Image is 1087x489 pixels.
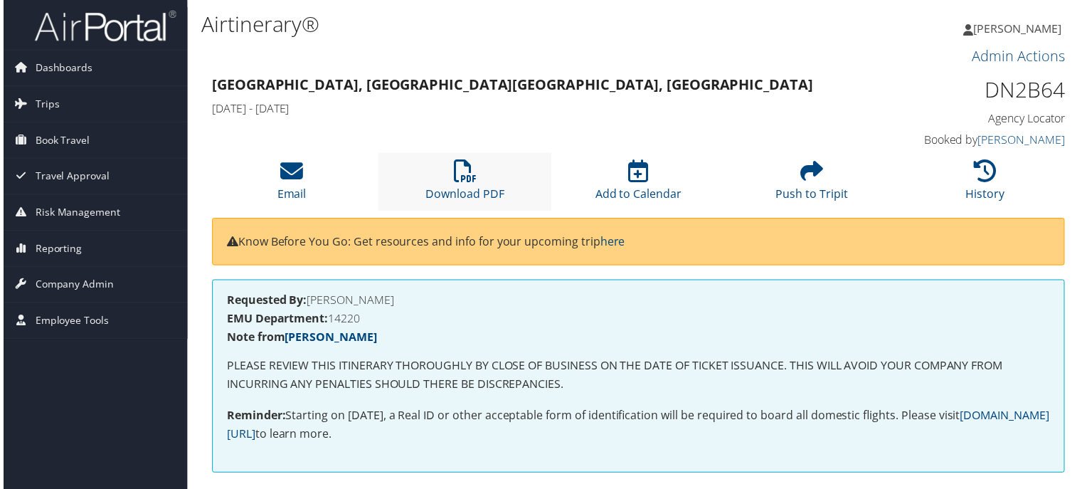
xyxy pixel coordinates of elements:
a: [PERSON_NAME] [966,7,1078,50]
span: Company Admin [32,268,111,304]
a: Push to Tripit [777,169,849,203]
span: Risk Management [32,196,117,231]
img: airportal-logo.png [31,9,174,43]
strong: Note from [225,331,376,347]
h4: Agency Locator [869,111,1068,127]
span: Employee Tools [32,305,106,340]
a: here [600,235,625,251]
span: [PERSON_NAME] [976,21,1064,36]
strong: Requested By: [225,294,305,310]
a: [DOMAIN_NAME][URL] [225,410,1052,444]
p: Starting on [DATE], a Real ID or other acceptable form of identification will be required to boar... [225,409,1053,446]
h1: Airtinerary® [199,9,785,39]
a: History [968,169,1007,203]
span: Dashboards [32,51,90,86]
a: Download PDF [425,169,504,203]
h1: DN2B64 [869,75,1068,105]
a: Email [275,169,304,203]
p: PLEASE REVIEW THIS ITINERARY THOROUGHLY BY CLOSE OF BUSINESS ON THE DATE OF TICKET ISSUANCE. THIS... [225,359,1053,395]
span: Trips [32,87,56,122]
a: Admin Actions [975,47,1068,66]
strong: Reminder: [225,410,284,426]
a: [PERSON_NAME] [283,331,376,347]
h4: [PERSON_NAME] [225,296,1053,307]
p: Know Before You Go: Get resources and info for your upcoming trip [225,234,1053,253]
span: Book Travel [32,123,87,159]
strong: [GEOGRAPHIC_DATA], [GEOGRAPHIC_DATA] [GEOGRAPHIC_DATA], [GEOGRAPHIC_DATA] [210,75,815,95]
a: Add to Calendar [595,169,682,203]
h4: Booked by [869,132,1068,148]
strong: EMU Department: [225,312,327,328]
h4: 14220 [225,315,1053,326]
a: [PERSON_NAME] [980,132,1068,148]
span: Reporting [32,232,79,268]
h4: [DATE] - [DATE] [210,101,848,117]
span: Travel Approval [32,159,107,195]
